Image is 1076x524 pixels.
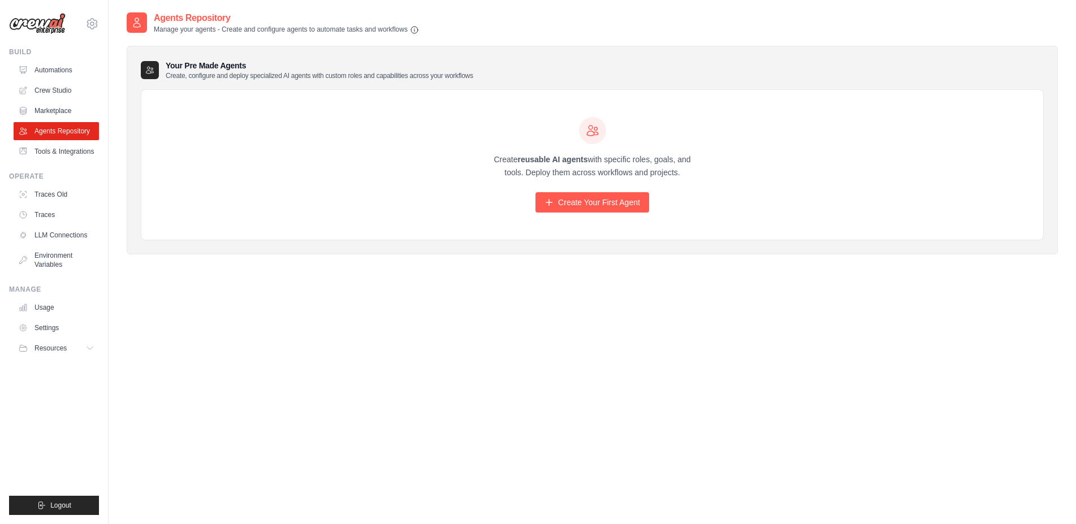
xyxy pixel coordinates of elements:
a: Create Your First Agent [535,192,649,213]
img: Logo [9,13,66,34]
div: Operate [9,172,99,181]
p: Create, configure and deploy specialized AI agents with custom roles and capabilities across your... [166,71,473,80]
strong: reusable AI agents [517,155,587,164]
a: Traces [14,206,99,224]
p: Manage your agents - Create and configure agents to automate tasks and workflows [154,25,419,34]
a: Usage [14,298,99,317]
button: Logout [9,496,99,515]
a: Traces Old [14,185,99,203]
h3: Your Pre Made Agents [166,60,473,80]
span: Resources [34,344,67,353]
div: Build [9,47,99,57]
span: Logout [50,501,71,510]
button: Resources [14,339,99,357]
a: Agents Repository [14,122,99,140]
a: Environment Variables [14,246,99,274]
h2: Agents Repository [154,11,419,25]
p: Create with specific roles, goals, and tools. Deploy them across workflows and projects. [484,153,701,179]
a: Tools & Integrations [14,142,99,161]
a: Settings [14,319,99,337]
a: LLM Connections [14,226,99,244]
a: Marketplace [14,102,99,120]
a: Automations [14,61,99,79]
a: Crew Studio [14,81,99,99]
div: Manage [9,285,99,294]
